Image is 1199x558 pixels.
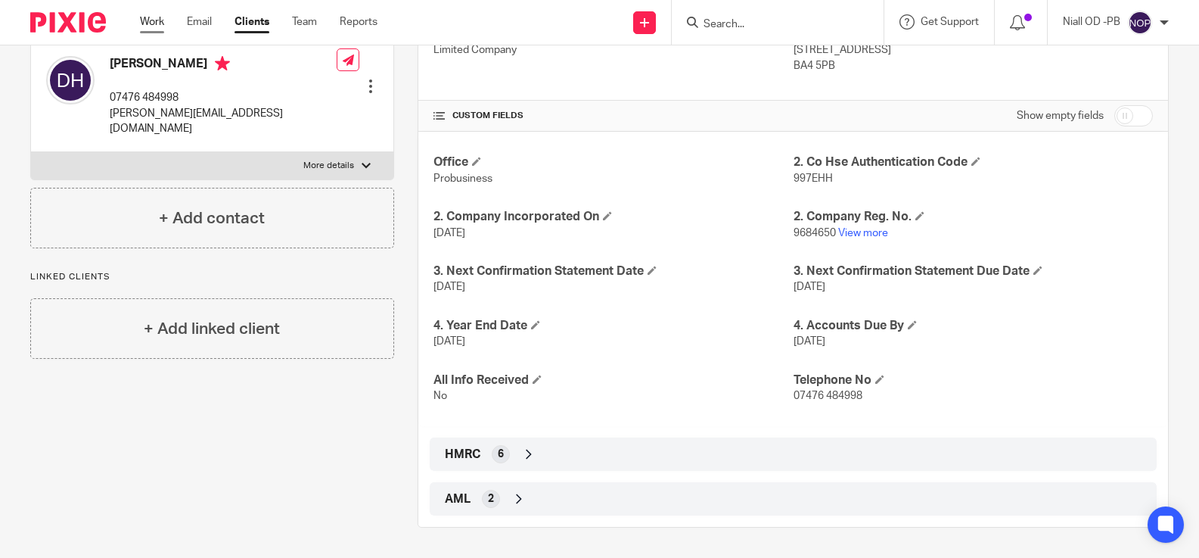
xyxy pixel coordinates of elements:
label: Show empty fields [1017,108,1104,123]
p: [STREET_ADDRESS] [794,42,1153,58]
h4: 2. Company Reg. No. [794,209,1153,225]
h4: 2. Co Hse Authentication Code [794,154,1153,170]
input: Search [702,18,838,32]
span: Probusiness [433,173,492,184]
img: Pixie [30,12,106,33]
h4: All Info Received [433,373,793,388]
p: Niall OD -PB [1063,14,1120,30]
span: [DATE] [433,282,465,292]
p: Linked clients [30,271,394,283]
span: [DATE] [433,228,465,238]
a: Work [140,14,164,30]
h4: Telephone No [794,373,1153,388]
h4: [PERSON_NAME] [110,56,337,75]
a: Team [292,14,317,30]
span: HMRC [445,447,480,463]
i: Primary [215,56,230,71]
h4: + Add linked client [144,317,280,341]
a: View more [838,228,888,238]
h4: + Add contact [159,207,265,230]
p: [PERSON_NAME][EMAIL_ADDRESS][DOMAIN_NAME] [110,106,337,137]
p: 07476 484998 [110,90,337,105]
span: [DATE] [794,282,825,292]
p: BA4 5PB [794,58,1153,73]
span: [DATE] [433,336,465,347]
h4: Office [433,154,793,170]
h4: 2. Company Incorporated On [433,209,793,225]
a: Reports [340,14,377,30]
span: No [433,391,447,401]
a: Email [187,14,212,30]
span: 9684650 [794,228,836,238]
span: AML [445,491,471,507]
span: 997EHH [794,173,833,184]
p: Limited Company [433,42,793,58]
p: More details [303,160,354,172]
img: svg%3E [1128,11,1152,35]
h4: 4. Year End Date [433,318,793,334]
h4: 4. Accounts Due By [794,318,1153,334]
h4: 3. Next Confirmation Statement Due Date [794,263,1153,279]
img: svg%3E [46,56,95,104]
span: [DATE] [794,336,825,347]
span: 6 [498,447,504,462]
h4: CUSTOM FIELDS [433,110,793,122]
span: Get Support [921,17,979,27]
a: Clients [235,14,269,30]
span: 2 [488,491,494,507]
span: 07476 484998 [794,391,862,401]
h4: 3. Next Confirmation Statement Date [433,263,793,279]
